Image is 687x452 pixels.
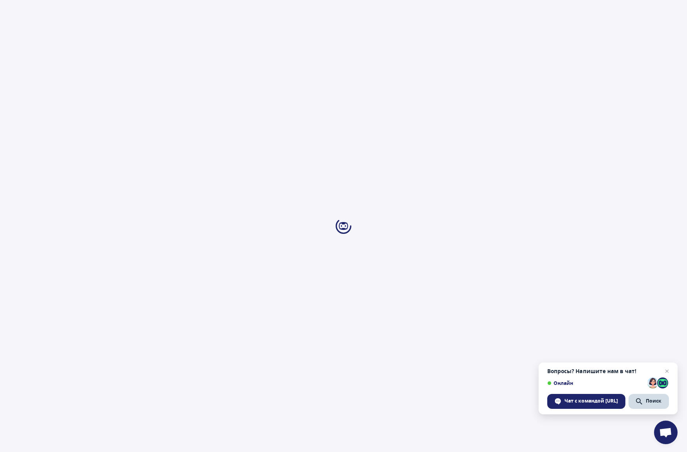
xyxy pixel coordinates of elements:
span: Онлайн [547,380,645,386]
span: Чат с командой [URL] [565,397,618,405]
span: Вопросы? Напишите нам в чат! [547,368,669,374]
span: Поиск [629,394,669,409]
span: Чат с командой [URL] [547,394,625,409]
span: Поиск [646,397,661,405]
a: Открытый чат [654,421,678,444]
